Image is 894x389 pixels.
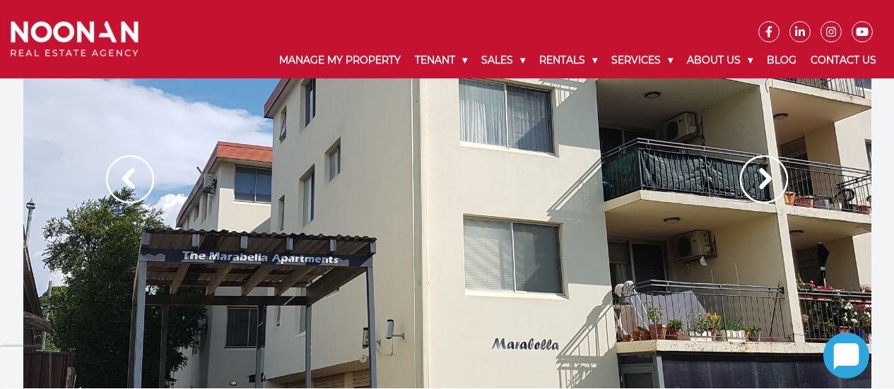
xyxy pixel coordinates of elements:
img: Arrow slider [740,155,788,203]
a: Sales [474,42,532,78]
a: Contact Us [804,42,883,78]
img: Noonan Real Estate Agency [11,21,139,56]
img: Arrow slider [106,155,154,203]
a: Tenant [408,42,474,78]
a: Blog [760,42,804,78]
a: Services [604,42,680,78]
a: Manage My Property [272,42,408,78]
a: About Us [680,42,760,78]
a: Rentals [532,42,604,78]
